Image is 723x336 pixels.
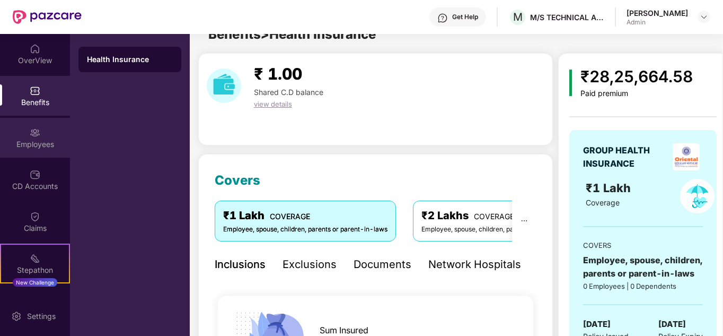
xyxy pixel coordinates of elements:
div: Stepathon [1,265,69,275]
span: [DATE] [583,318,611,331]
div: COVERS [583,240,703,251]
div: Employee, spouse, children, parents or parent-in-laws [421,225,586,235]
img: svg+xml;base64,PHN2ZyB4bWxucz0iaHR0cDovL3d3dy53My5vcmcvMjAwMC9zdmciIHdpZHRoPSIyMSIgaGVpZ2h0PSIyMC... [30,253,40,264]
div: Paid premium [580,89,693,98]
div: Health Insurance [87,54,173,65]
span: view details [254,100,292,108]
div: Settings [24,311,59,322]
img: download [207,68,241,103]
img: svg+xml;base64,PHN2ZyBpZD0iQ0RfQWNjb3VudHMiIGRhdGEtbmFtZT0iQ0QgQWNjb3VudHMiIHhtbG5zPSJodHRwOi8vd3... [30,169,40,180]
span: ellipsis [521,217,528,225]
div: ₹2 Lakhs [421,208,586,224]
span: Benefits > Health Insurance [208,27,376,42]
span: Covers [215,173,260,188]
span: M [513,11,523,23]
span: Coverage [586,198,620,207]
div: 0 Employees | 0 Dependents [583,281,703,291]
img: svg+xml;base64,PHN2ZyBpZD0iQ2xhaW0iIHhtbG5zPSJodHRwOi8vd3d3LnczLm9yZy8yMDAwL3N2ZyIgd2lkdGg9IjIwIi... [30,211,40,222]
img: svg+xml;base64,PHN2ZyBpZD0iRHJvcGRvd24tMzJ4MzIiIHhtbG5zPSJodHRwOi8vd3d3LnczLm9yZy8yMDAwL3N2ZyIgd2... [700,13,708,21]
span: COVERAGE [474,212,514,221]
span: ₹1 Lakh [586,181,634,195]
div: GROUP HEALTH INSURANCE [583,144,669,170]
img: insurerLogo [673,143,700,170]
span: [DATE] [658,318,686,331]
img: svg+xml;base64,PHN2ZyBpZD0iRW5kb3JzZW1lbnRzIiB4bWxucz0iaHR0cDovL3d3dy53My5vcmcvMjAwMC9zdmciIHdpZH... [30,295,40,306]
div: ₹28,25,664.58 [580,64,693,89]
span: Shared C.D balance [254,88,323,97]
img: svg+xml;base64,PHN2ZyBpZD0iQmVuZWZpdHMiIHhtbG5zPSJodHRwOi8vd3d3LnczLm9yZy8yMDAwL3N2ZyIgd2lkdGg9Ij... [30,85,40,96]
img: svg+xml;base64,PHN2ZyBpZD0iSGVscC0zMngzMiIgeG1sbnM9Imh0dHA6Ly93d3cudzMub3JnLzIwMDAvc3ZnIiB3aWR0aD... [437,13,448,23]
div: Admin [627,18,688,27]
img: svg+xml;base64,PHN2ZyBpZD0iRW1wbG95ZWVzIiB4bWxucz0iaHR0cDovL3d3dy53My5vcmcvMjAwMC9zdmciIHdpZHRoPS... [30,127,40,138]
div: New Challenge [13,278,57,287]
div: Employee, spouse, children, parents or parent-in-laws [583,254,703,280]
div: Exclusions [283,256,337,273]
div: Network Hospitals [428,256,521,273]
img: policyIcon [680,179,715,213]
button: ellipsis [512,201,536,241]
div: ₹1 Lakh [223,208,387,224]
span: ₹ 1.00 [254,64,302,83]
img: New Pazcare Logo [13,10,82,24]
div: Documents [354,256,411,273]
div: [PERSON_NAME] [627,8,688,18]
img: svg+xml;base64,PHN2ZyBpZD0iSG9tZSIgeG1sbnM9Imh0dHA6Ly93d3cudzMub3JnLzIwMDAvc3ZnIiB3aWR0aD0iMjAiIG... [30,44,40,54]
div: Get Help [452,13,478,21]
div: Employee, spouse, children, parents or parent-in-laws [223,225,387,235]
div: M/S TECHNICAL ASSOCIATES LTD [530,12,604,22]
div: Inclusions [215,256,266,273]
img: icon [569,70,572,96]
span: COVERAGE [270,212,310,221]
img: svg+xml;base64,PHN2ZyBpZD0iU2V0dGluZy0yMHgyMCIgeG1sbnM9Imh0dHA6Ly93d3cudzMub3JnLzIwMDAvc3ZnIiB3aW... [11,311,22,322]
